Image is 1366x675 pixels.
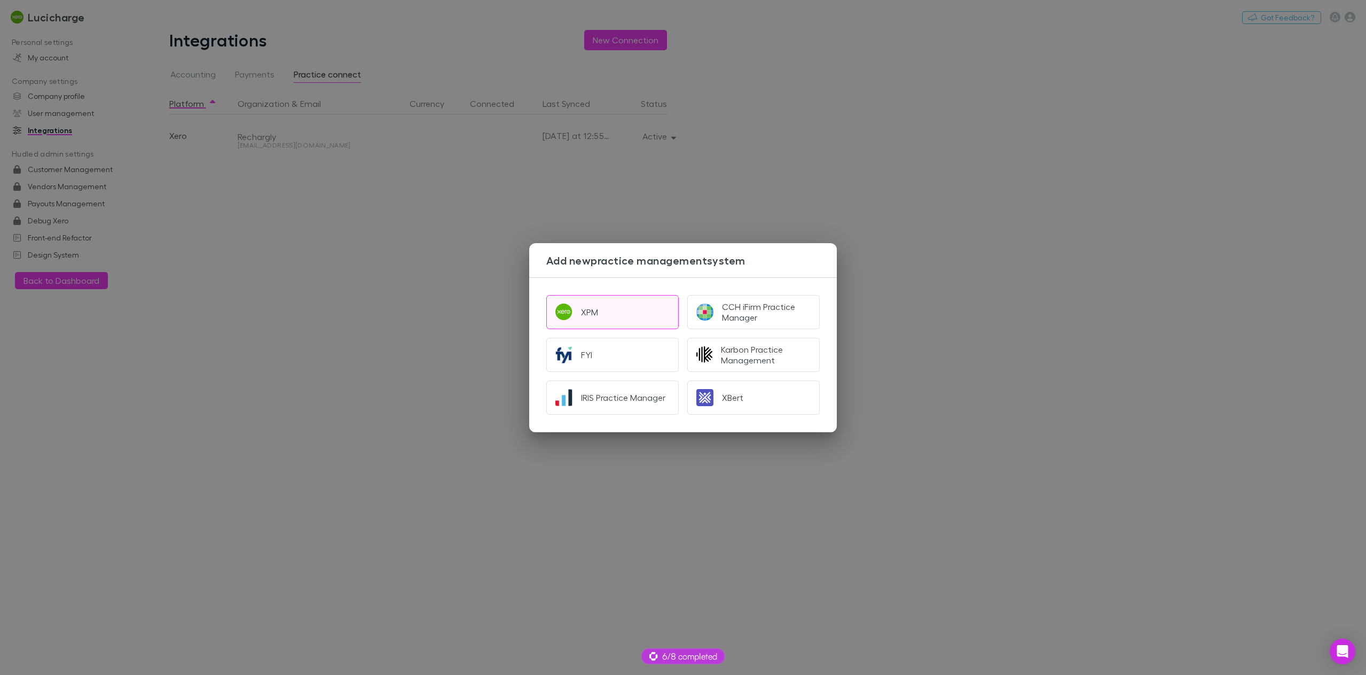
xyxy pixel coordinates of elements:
div: XPM [581,307,598,317]
button: CCH iFirm Practice Manager [687,295,820,329]
div: FYI [581,350,592,360]
button: IRIS Practice Manager [546,381,679,415]
img: XPM's Logo [555,304,572,321]
img: FYI's Logo [555,346,572,363]
div: Open Intercom Messenger [1330,639,1355,664]
button: XBert [687,381,820,415]
button: Karbon Practice Management [687,338,820,372]
button: FYI [546,338,679,372]
img: IRIS Practice Manager's Logo [555,389,572,406]
h3: Add new practice management system [546,254,837,267]
img: XBert's Logo [696,389,713,406]
div: IRIS Practice Manager [581,392,665,403]
img: Karbon Practice Management's Logo [696,346,712,363]
button: XPM [546,295,679,329]
img: CCH iFirm Practice Manager's Logo [696,304,713,321]
div: XBert [722,392,743,403]
div: CCH iFirm Practice Manager [722,301,811,323]
div: Karbon Practice Management [721,344,811,366]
